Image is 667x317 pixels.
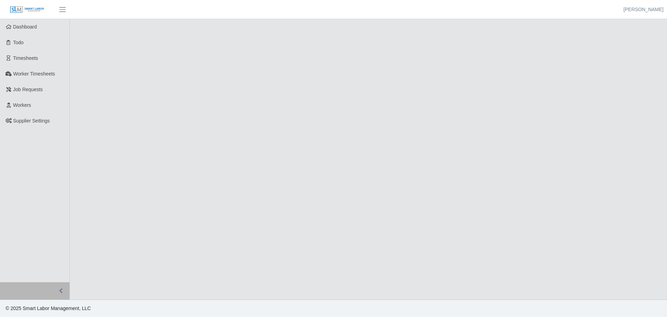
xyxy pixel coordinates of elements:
[13,24,37,30] span: Dashboard
[13,71,55,77] span: Worker Timesheets
[6,306,91,311] span: © 2025 Smart Labor Management, LLC
[624,6,664,13] a: [PERSON_NAME]
[13,87,43,92] span: Job Requests
[13,55,38,61] span: Timesheets
[13,40,24,45] span: Todo
[13,118,50,124] span: Supplier Settings
[13,102,31,108] span: Workers
[10,6,44,14] img: SLM Logo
